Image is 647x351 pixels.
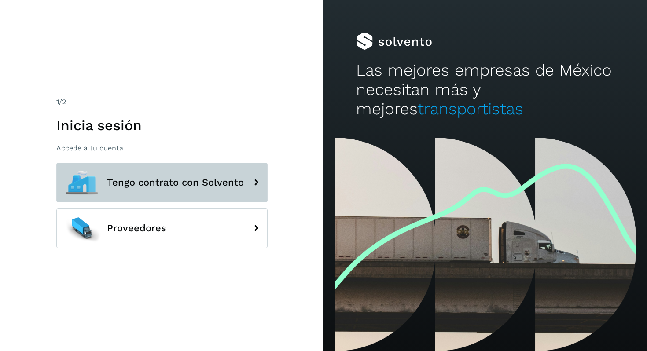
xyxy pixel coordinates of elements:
[56,117,268,134] h1: Inicia sesión
[107,223,166,234] span: Proveedores
[107,177,244,188] span: Tengo contrato con Solvento
[56,163,268,202] button: Tengo contrato con Solvento
[56,97,268,107] div: /2
[356,61,615,119] h2: Las mejores empresas de México necesitan más y mejores
[418,99,523,118] span: transportistas
[56,208,268,248] button: Proveedores
[56,144,268,152] p: Accede a tu cuenta
[56,98,59,106] span: 1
